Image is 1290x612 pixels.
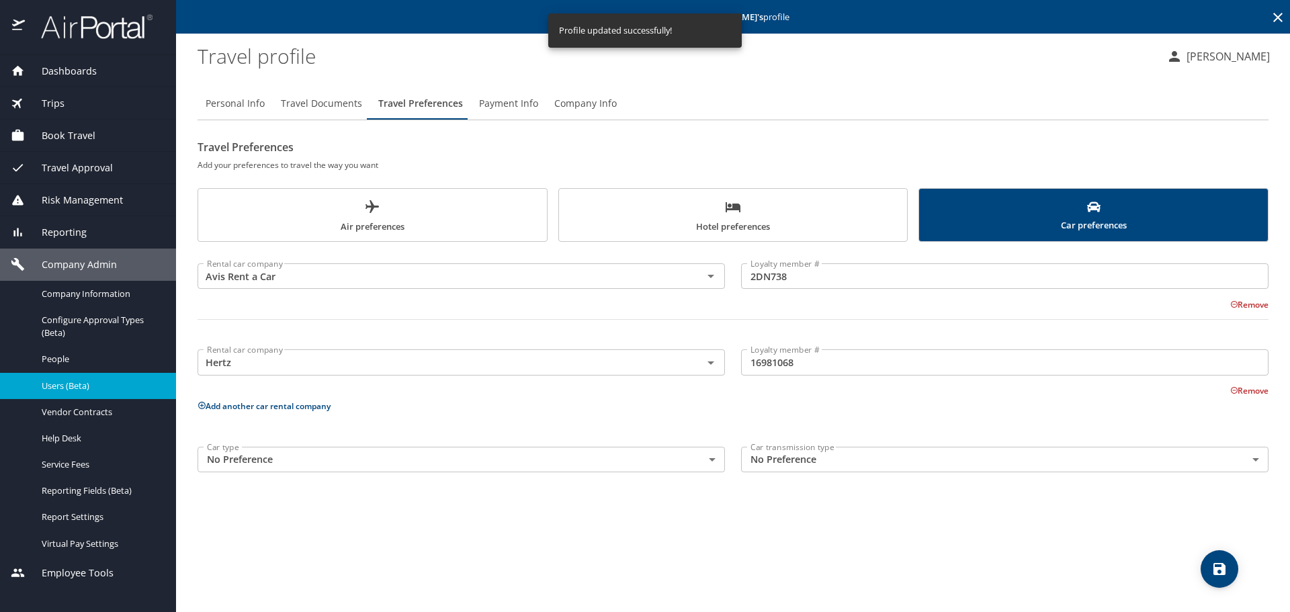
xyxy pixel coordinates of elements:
[1182,48,1270,64] p: [PERSON_NAME]
[927,200,1260,233] span: Car preferences
[42,511,160,523] span: Report Settings
[25,225,87,240] span: Reporting
[206,95,265,112] span: Personal Info
[42,380,160,392] span: Users (Beta)
[202,353,681,371] input: Select a rental car company
[25,257,117,272] span: Company Admin
[378,95,463,112] span: Travel Preferences
[42,458,160,471] span: Service Fees
[1201,550,1238,588] button: save
[479,95,538,112] span: Payment Info
[198,400,331,412] button: Add another car rental company
[701,353,720,372] button: Open
[198,136,1268,158] h2: Travel Preferences
[206,199,539,234] span: Air preferences
[701,267,720,286] button: Open
[25,96,64,111] span: Trips
[198,447,725,472] div: No Preference
[25,161,113,175] span: Travel Approval
[42,537,160,550] span: Virtual Pay Settings
[198,35,1156,77] h1: Travel profile
[42,484,160,497] span: Reporting Fields (Beta)
[1230,299,1268,310] button: Remove
[281,95,362,112] span: Travel Documents
[26,13,153,40] img: airportal-logo.png
[198,158,1268,172] h6: Add your preferences to travel the way you want
[554,95,617,112] span: Company Info
[12,13,26,40] img: icon-airportal.png
[25,193,123,208] span: Risk Management
[1230,385,1268,396] button: Remove
[25,128,95,143] span: Book Travel
[42,353,160,365] span: People
[741,447,1268,472] div: No Preference
[25,566,114,580] span: Employee Tools
[25,64,97,79] span: Dashboards
[42,314,160,339] span: Configure Approval Types (Beta)
[42,406,160,419] span: Vendor Contracts
[42,288,160,300] span: Company Information
[42,432,160,445] span: Help Desk
[202,267,681,285] input: Select a rental car company
[559,17,672,44] div: Profile updated successfully!
[198,188,1268,242] div: scrollable force tabs example
[180,13,1286,21] p: Editing profile
[198,87,1268,120] div: Profile
[1161,44,1275,69] button: [PERSON_NAME]
[567,199,900,234] span: Hotel preferences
